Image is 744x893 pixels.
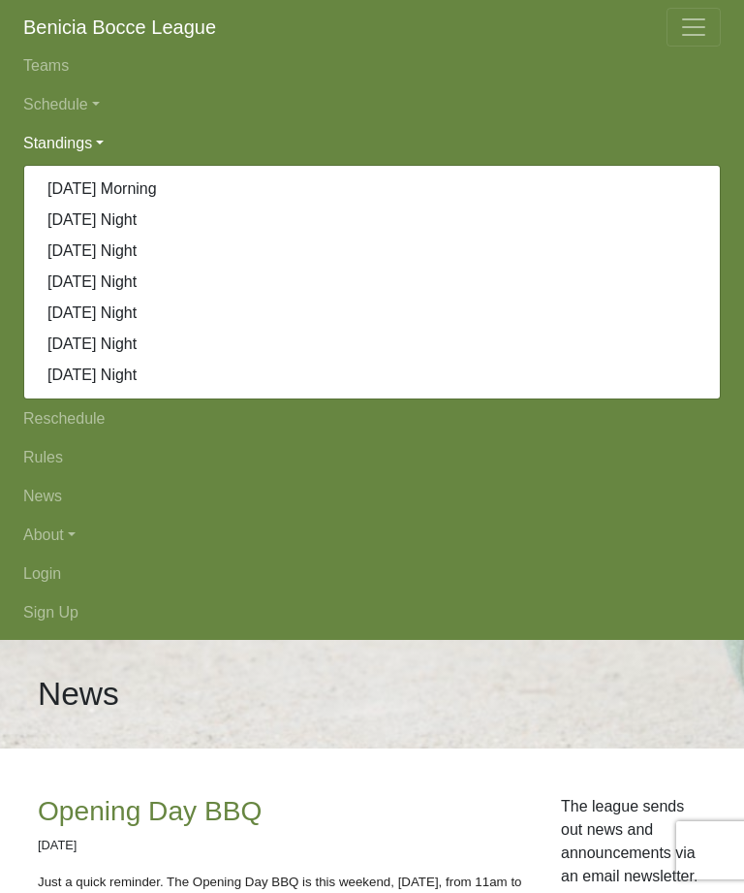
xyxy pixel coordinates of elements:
a: Schedule [23,85,721,124]
a: Standings [23,124,721,163]
div: Standings [23,165,721,399]
a: [DATE] Night [24,329,720,360]
a: [DATE] Night [24,298,720,329]
a: About [23,516,721,555]
a: [DATE] Night [24,267,720,298]
p: [DATE] [38,836,532,854]
a: Teams [23,47,721,85]
a: Rules [23,438,721,477]
a: News [23,477,721,516]
button: Toggle navigation [666,8,721,47]
a: [DATE] Night [24,205,720,236]
a: Opening Day BBQ [38,796,262,826]
a: [DATE] Morning [24,174,720,205]
a: Login [23,555,721,593]
a: Sign Up [23,593,721,632]
a: Benicia Bocce League [23,8,216,47]
h1: News [38,675,119,714]
a: Reschedule [23,399,721,438]
a: [DATE] Night [24,360,720,391]
a: [DATE] Night [24,236,720,267]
